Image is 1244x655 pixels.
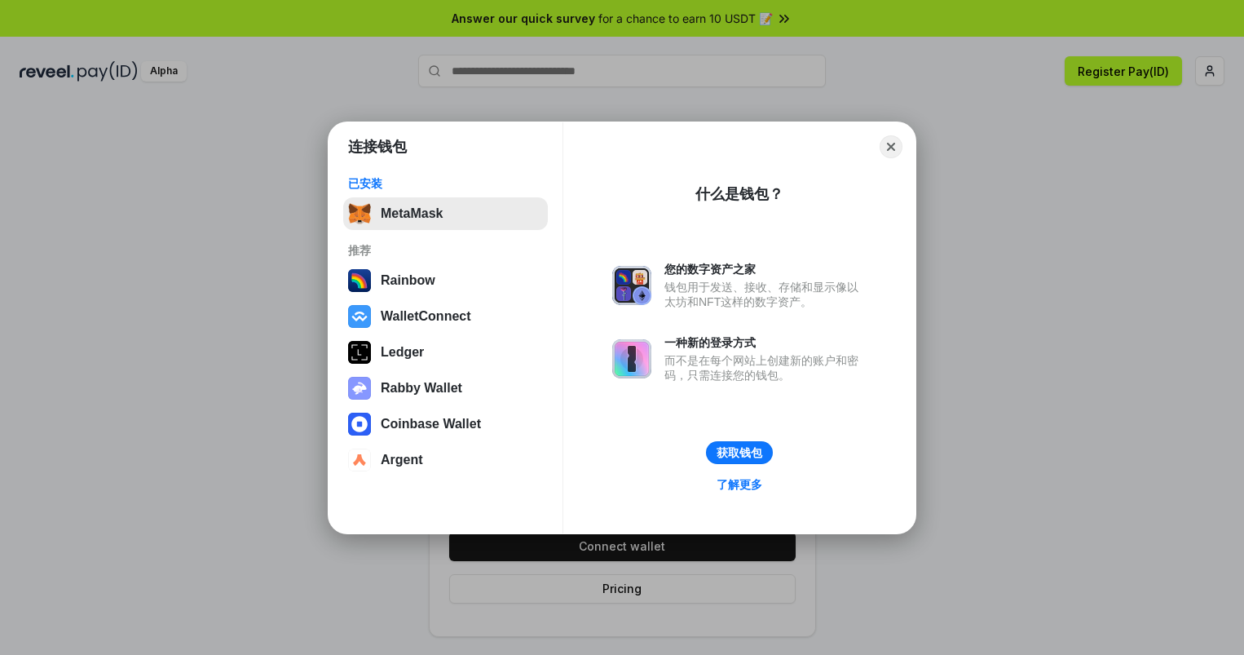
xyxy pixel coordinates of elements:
div: 已安装 [348,176,543,191]
div: 推荐 [348,243,543,258]
button: 获取钱包 [706,441,773,464]
img: svg+xml,%3Csvg%20width%3D%2228%22%20height%3D%2228%22%20viewBox%3D%220%200%2028%2028%22%20fill%3D... [348,413,371,436]
img: svg+xml,%3Csvg%20xmlns%3D%22http%3A%2F%2Fwww.w3.org%2F2000%2Fsvg%22%20width%3D%2228%22%20height%3... [348,341,371,364]
div: Argent [381,453,423,467]
div: 获取钱包 [717,445,762,460]
div: 什么是钱包？ [695,184,783,204]
div: 您的数字资产之家 [664,262,867,277]
button: Rabby Wallet [343,372,548,405]
div: Rainbow [381,273,435,288]
div: Coinbase Wallet [381,417,481,432]
button: WalletConnect [343,300,548,333]
img: svg+xml,%3Csvg%20width%3D%2228%22%20height%3D%2228%22%20viewBox%3D%220%200%2028%2028%22%20fill%3D... [348,305,371,328]
img: svg+xml,%3Csvg%20xmlns%3D%22http%3A%2F%2Fwww.w3.org%2F2000%2Fsvg%22%20fill%3D%22none%22%20viewBox... [612,266,651,305]
img: svg+xml,%3Csvg%20xmlns%3D%22http%3A%2F%2Fwww.w3.org%2F2000%2Fsvg%22%20fill%3D%22none%22%20viewBox... [348,377,371,400]
h1: 连接钱包 [348,137,407,157]
img: svg+xml,%3Csvg%20width%3D%22120%22%20height%3D%22120%22%20viewBox%3D%220%200%20120%20120%22%20fil... [348,269,371,292]
button: Rainbow [343,264,548,297]
a: 了解更多 [707,474,772,495]
div: MetaMask [381,206,443,221]
button: MetaMask [343,197,548,230]
div: 钱包用于发送、接收、存储和显示像以太坊和NFT这样的数字资产。 [664,280,867,309]
button: Argent [343,444,548,476]
div: 而不是在每个网站上创建新的账户和密码，只需连接您的钱包。 [664,353,867,383]
button: Ledger [343,336,548,369]
div: Ledger [381,345,424,360]
img: svg+xml,%3Csvg%20fill%3D%22none%22%20height%3D%2233%22%20viewBox%3D%220%200%2035%2033%22%20width%... [348,202,371,225]
img: svg+xml,%3Csvg%20xmlns%3D%22http%3A%2F%2Fwww.w3.org%2F2000%2Fsvg%22%20fill%3D%22none%22%20viewBox... [612,339,651,378]
div: Rabby Wallet [381,381,462,396]
button: Coinbase Wallet [343,408,548,440]
div: 了解更多 [717,477,762,492]
div: 一种新的登录方式 [664,335,867,350]
div: WalletConnect [381,309,471,324]
button: Close [880,135,902,158]
img: svg+xml,%3Csvg%20width%3D%2228%22%20height%3D%2228%22%20viewBox%3D%220%200%2028%2028%22%20fill%3D... [348,449,371,471]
